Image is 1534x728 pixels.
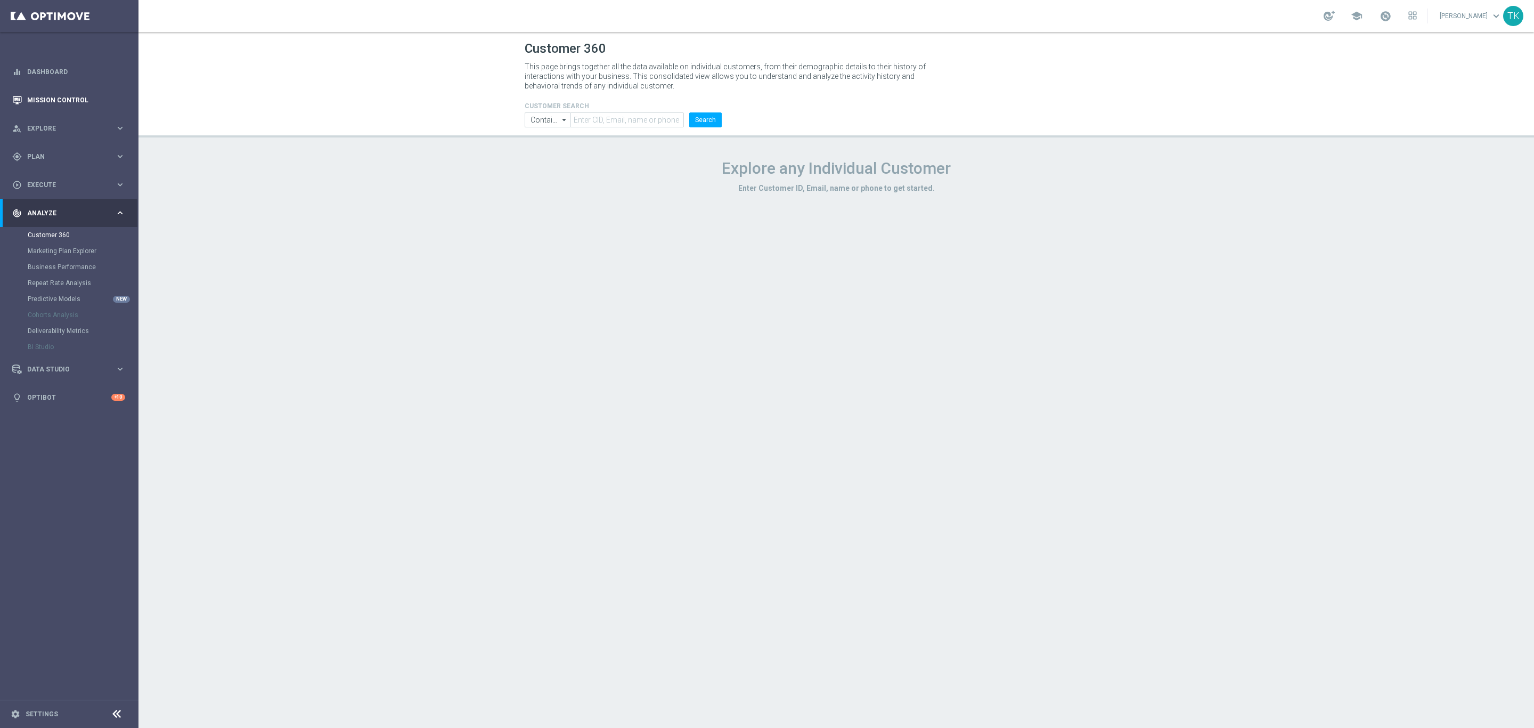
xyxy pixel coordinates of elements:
div: Plan [12,152,115,161]
a: Customer 360 [28,231,111,239]
div: Optibot [12,383,125,411]
div: TK [1503,6,1523,26]
button: Data Studio keyboard_arrow_right [12,365,126,374]
i: keyboard_arrow_right [115,208,125,218]
div: BI Studio [28,339,137,355]
div: +10 [111,394,125,401]
i: keyboard_arrow_right [115,180,125,190]
div: Data Studio [12,365,115,374]
button: Search [689,112,722,127]
button: play_circle_outline Execute keyboard_arrow_right [12,181,126,189]
div: Marketing Plan Explorer [28,243,137,259]
button: lightbulb Optibot +10 [12,393,126,402]
a: Business Performance [28,263,111,271]
a: Mission Control [27,86,125,114]
i: person_search [12,124,22,133]
h1: Customer 360 [525,41,1148,56]
a: Deliverability Metrics [28,327,111,335]
a: [PERSON_NAME]keyboard_arrow_down [1439,8,1503,24]
div: Cohorts Analysis [28,307,137,323]
button: person_search Explore keyboard_arrow_right [12,124,126,133]
div: Explore [12,124,115,133]
i: settings [11,709,20,719]
button: gps_fixed Plan keyboard_arrow_right [12,152,126,161]
button: track_changes Analyze keyboard_arrow_right [12,209,126,217]
div: Execute [12,180,115,190]
i: keyboard_arrow_right [115,364,125,374]
input: Enter CID, Email, name or phone [570,112,684,127]
a: Settings [26,711,58,717]
h1: Explore any Individual Customer [525,159,1148,178]
span: Explore [27,125,115,132]
div: Customer 360 [28,227,137,243]
div: Analyze [12,208,115,218]
span: Analyze [27,210,115,216]
a: Optibot [27,383,111,411]
div: Predictive Models [28,291,137,307]
span: school [1351,10,1362,22]
h4: CUSTOMER SEARCH [525,102,722,110]
div: Repeat Rate Analysis [28,275,137,291]
span: Plan [27,153,115,160]
i: gps_fixed [12,152,22,161]
span: Data Studio [27,366,115,373]
button: equalizer Dashboard [12,68,126,76]
div: Deliverability Metrics [28,323,137,339]
a: Repeat Rate Analysis [28,279,111,287]
input: Contains [525,112,570,127]
div: Business Performance [28,259,137,275]
button: Mission Control [12,96,126,104]
a: Predictive Models [28,295,111,303]
i: keyboard_arrow_right [115,151,125,161]
i: track_changes [12,208,22,218]
a: Dashboard [27,58,125,86]
i: play_circle_outline [12,180,22,190]
span: Execute [27,182,115,188]
div: Dashboard [12,58,125,86]
i: keyboard_arrow_right [115,123,125,133]
a: Marketing Plan Explorer [28,247,111,255]
div: Mission Control [12,86,125,114]
p: This page brings together all the data available on individual customers, from their demographic ... [525,62,935,91]
h3: Enter Customer ID, Email, name or phone to get started. [525,183,1148,193]
i: equalizer [12,67,22,77]
i: lightbulb [12,393,22,402]
div: NEW [113,296,130,303]
i: arrow_drop_down [559,113,570,127]
span: keyboard_arrow_down [1490,10,1502,22]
